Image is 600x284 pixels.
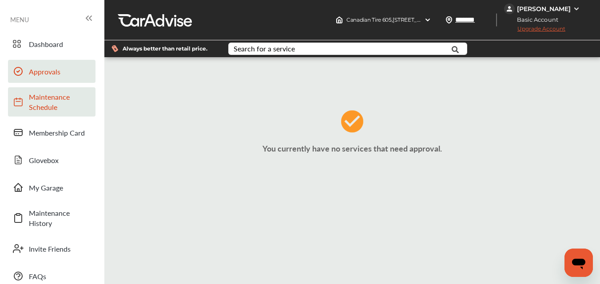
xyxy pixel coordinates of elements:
img: header-home-logo.8d720a4f.svg [336,16,343,23]
span: Invite Friends [29,244,91,254]
a: Approvals [8,60,95,83]
img: WGsFRI8htEPBVLJbROoPRyZpYNWhNONpIPPETTm6eUC0GeLEiAAAAAElFTkSuQmCC [573,5,580,12]
img: location_vector.a44bc228.svg [445,16,453,23]
span: Maintenance Schedule [29,92,91,112]
span: FAQs [29,271,91,281]
img: dollor_label_vector.a70140d1.svg [111,45,118,52]
img: jVpblrzwTbfkPYzPPzSLxeg0AAAAASUVORK5CYII= [504,4,515,14]
span: Canadian Tire 605 , [STREET_ADDRESS] [GEOGRAPHIC_DATA] , BC V5X 0A7 [346,16,534,23]
p: You currently have no services that need approval. [107,143,598,154]
span: Upgrade Account [504,25,565,36]
a: Glovebox [8,148,95,171]
span: Membership Card [29,128,91,138]
span: Approvals [29,66,91,77]
a: My Garage [8,176,95,199]
a: Invite Friends [8,237,95,260]
span: Glovebox [29,155,91,165]
a: Membership Card [8,121,95,144]
a: Dashboard [8,32,95,55]
img: header-divider.bc55588e.svg [496,13,497,27]
iframe: To enrich screen reader interactions, please activate Accessibility in Grammarly extension settings [564,249,593,277]
span: Dashboard [29,39,91,49]
a: Maintenance Schedule [8,87,95,117]
span: My Garage [29,183,91,193]
span: Maintenance History [29,208,91,228]
div: Search for a service [234,45,295,52]
div: [PERSON_NAME] [517,5,571,13]
span: MENU [10,16,29,23]
a: Maintenance History [8,203,95,233]
img: header-down-arrow.9dd2ce7d.svg [424,16,431,23]
span: Basic Account [505,15,565,24]
span: Always better than retail price. [123,46,207,51]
